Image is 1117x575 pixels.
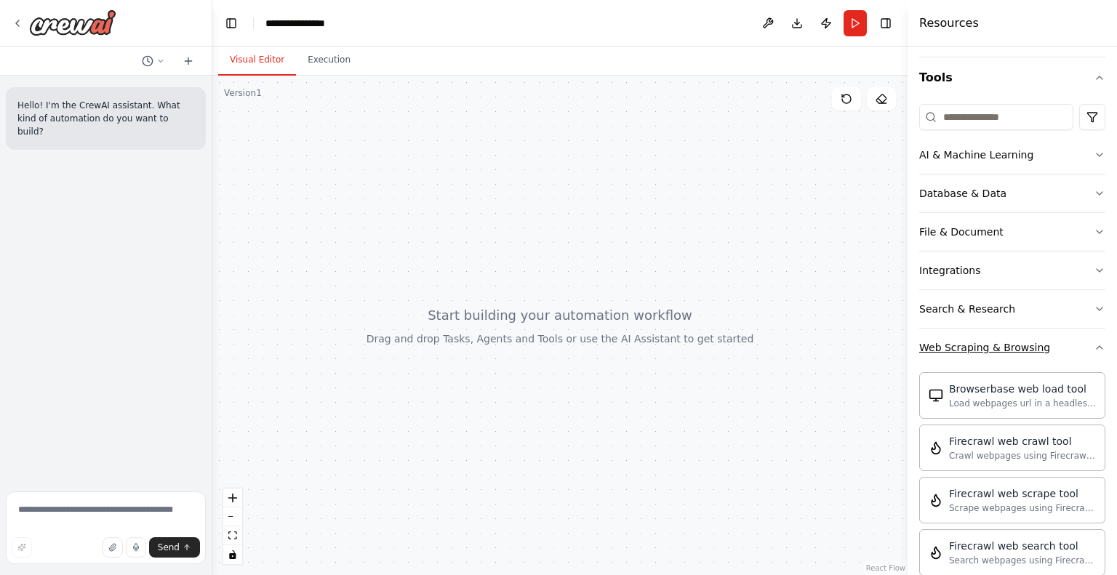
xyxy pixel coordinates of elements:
button: Tools [919,57,1105,98]
img: Firecrawlscrapewebsitetool [929,493,943,507]
a: React Flow attribution [866,564,905,572]
div: Firecrawl web scrape tool [949,486,1096,501]
button: Visual Editor [218,45,296,76]
button: fit view [223,526,242,545]
button: Improve this prompt [12,537,32,558]
div: React Flow controls [223,488,242,564]
button: Switch to previous chat [136,52,171,70]
img: Logo [29,9,116,36]
button: Search & Research [919,290,1105,328]
button: Execution [296,45,362,76]
button: Web Scraping & Browsing [919,329,1105,366]
div: Web Scraping & Browsing [919,340,1050,355]
div: File & Document [919,225,1004,239]
button: Upload files [103,537,123,558]
div: Crawl webpages using Firecrawl and return the contents [949,450,1096,462]
div: Firecrawl web search tool [949,539,1096,553]
div: Scrape webpages using Firecrawl and return the contents [949,502,1096,514]
button: toggle interactivity [223,545,242,564]
div: AI & Machine Learning [919,148,1033,162]
button: Start a new chat [177,52,200,70]
button: Hide right sidebar [876,13,896,33]
div: Search webpages using Firecrawl and return the results [949,555,1096,566]
button: Hide left sidebar [221,13,241,33]
div: Browserbase web load tool [949,382,1096,396]
div: Firecrawl web crawl tool [949,434,1096,449]
button: AI & Machine Learning [919,136,1105,174]
div: Database & Data [919,186,1006,201]
p: Hello! I'm the CrewAI assistant. What kind of automation do you want to build? [17,99,194,138]
div: Version 1 [224,87,262,99]
div: Search & Research [919,302,1015,316]
button: Click to speak your automation idea [126,537,146,558]
img: Firecrawlsearchtool [929,545,943,560]
button: zoom out [223,507,242,526]
button: Send [149,537,200,558]
img: Firecrawlcrawlwebsitetool [929,441,943,455]
button: Integrations [919,252,1105,289]
button: File & Document [919,213,1105,251]
img: Browserbaseloadtool [929,388,943,403]
nav: breadcrumb [265,16,338,31]
div: Load webpages url in a headless browser using Browserbase and return the contents [949,398,1096,409]
div: Integrations [919,263,980,278]
button: zoom in [223,488,242,507]
span: Send [158,542,180,553]
button: Database & Data [919,174,1105,212]
h4: Resources [919,15,979,32]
